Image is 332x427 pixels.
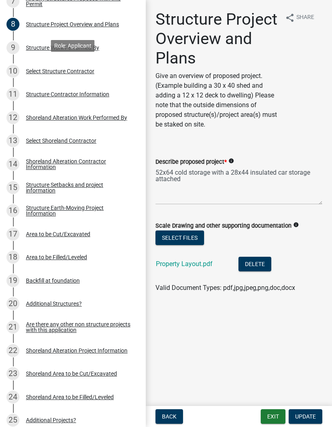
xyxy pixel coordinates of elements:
[26,205,133,216] div: Structure Earth-Moving Project Information
[6,367,19,380] div: 23
[289,409,322,424] button: Update
[155,71,279,129] p: Give an overview of proposed project. (Example building a 30 x 40 shed and adding a 12 x 12 deck ...
[238,257,271,271] button: Delete
[261,409,285,424] button: Exit
[51,40,95,52] div: Role: Applicant
[6,274,19,287] div: 19
[6,297,19,310] div: 20
[155,223,292,229] label: Scale Drawing and other supporting documentation
[26,138,96,144] div: Select Shoreland Contractor
[26,68,94,74] div: Select Structure Contractor
[26,394,114,400] div: Shoreland Area to be Filled/Leveled
[6,65,19,78] div: 10
[26,254,87,260] div: Area to be Filled/Leveled
[155,409,183,424] button: Back
[26,301,82,307] div: Additional Structures?
[279,10,321,25] button: shareShare
[26,278,80,283] div: Backfill at foundation
[6,111,19,124] div: 12
[6,158,19,171] div: 14
[26,91,109,97] div: Structure Contractor Information
[6,344,19,357] div: 22
[26,159,133,170] div: Shoreland Alteration Contractor Information
[238,261,271,268] wm-modal-confirm: Delete Document
[6,18,19,31] div: 8
[155,230,204,245] button: Select files
[26,321,133,333] div: Are there any other non structure projects with this application
[6,41,19,54] div: 9
[26,182,133,193] div: Structure Setbacks and project information
[6,88,19,101] div: 11
[26,231,90,237] div: Area to be Cut/Excavated
[155,284,295,292] span: Valid Document Types: pdf,jpg,jpeg,png,doc,docx
[156,260,213,268] a: Property Layout.pdf
[295,413,316,420] span: Update
[26,115,127,120] div: Shoreland Alteration Work Performed By
[26,417,76,423] div: Additional Projects?
[6,321,19,334] div: 21
[293,222,299,228] i: info
[155,10,279,68] h1: Structure Project Overview and Plans
[6,204,19,217] div: 16
[296,13,314,23] span: Share
[228,158,234,164] i: info
[26,45,99,51] div: Structure Work Performed By
[26,21,119,27] div: Structure Project Overview and Plans
[6,228,19,241] div: 17
[6,391,19,404] div: 24
[162,413,177,420] span: Back
[6,134,19,147] div: 13
[26,371,117,376] div: Shoreland Area to be Cut/Excavated
[6,181,19,194] div: 15
[6,414,19,427] div: 25
[285,13,295,23] i: share
[155,159,227,165] label: Describe proposed project
[26,348,128,353] div: Shoreland Alteration Project Information
[6,251,19,264] div: 18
